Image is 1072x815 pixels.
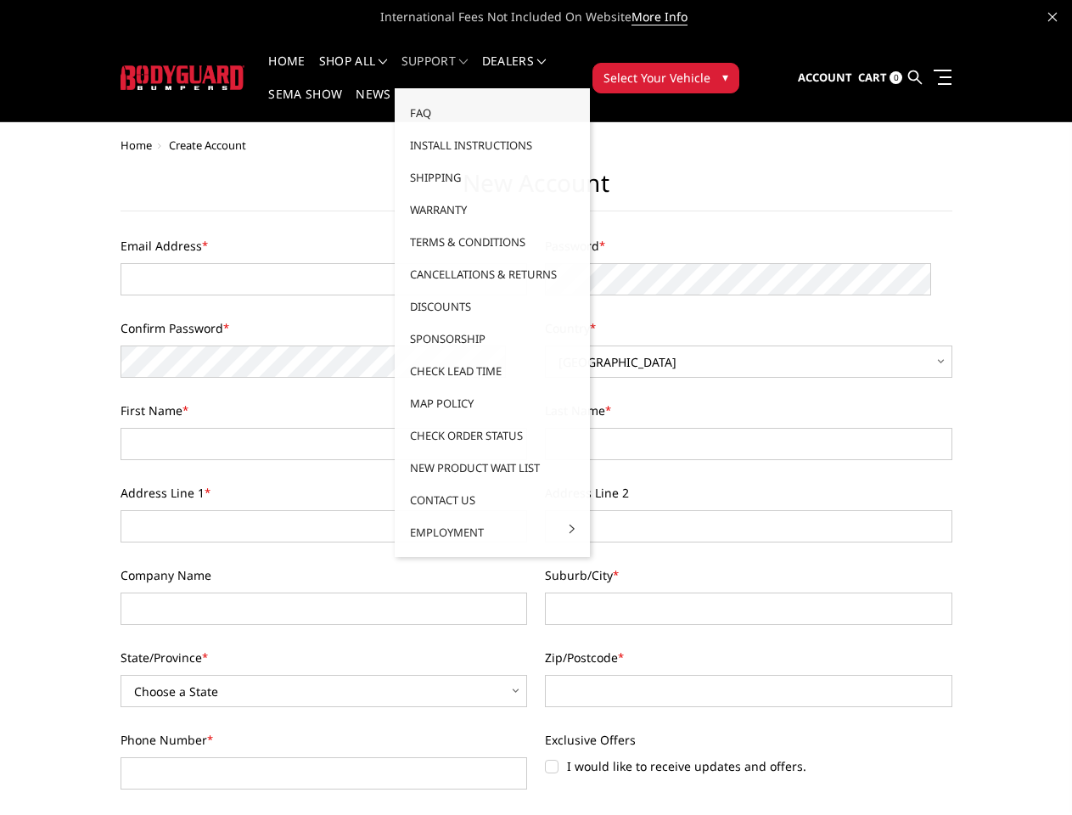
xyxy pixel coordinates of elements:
a: MAP Policy [401,387,583,419]
span: ▾ [722,68,728,86]
iframe: Chat Widget [987,733,1072,815]
a: News [356,88,390,121]
a: Discounts [401,290,583,323]
span: Select Your Vehicle [603,69,710,87]
label: Company Name [121,566,528,584]
a: Check Lead Time [401,355,583,387]
span: 0 [890,71,902,84]
label: Zip/Postcode [545,649,952,666]
a: Home [121,138,152,153]
span: Cart [858,70,887,85]
label: Country [545,319,952,337]
a: Home [268,55,305,88]
label: Email Address [121,237,528,255]
a: Warranty [401,194,583,226]
label: Confirm Password [121,319,528,337]
label: Last Name [545,402,952,419]
a: Terms & Conditions [401,226,583,258]
span: Account [798,70,852,85]
a: Dealers [482,55,547,88]
label: I would like to receive updates and offers. [545,757,952,775]
a: Contact Us [401,484,583,516]
label: Suburb/City [545,566,952,584]
a: Support [401,55,469,88]
a: Install Instructions [401,129,583,161]
label: State/Province [121,649,528,666]
a: Shipping [401,161,583,194]
a: Sponsorship [401,323,583,355]
a: FAQ [401,97,583,129]
a: Employment [401,516,583,548]
a: Cart 0 [858,55,902,101]
label: Phone Number [121,731,528,749]
h1: New Account [121,169,952,211]
label: Address Line 1 [121,484,528,502]
a: New Product Wait List [401,452,583,484]
label: First Name [121,402,528,419]
a: Check Order Status [401,419,583,452]
span: Create Account [169,138,246,153]
label: Password [545,237,952,255]
label: Address Line 2 [545,484,952,502]
label: Exclusive Offers [545,731,952,749]
img: BODYGUARD BUMPERS [121,65,245,90]
a: SEMA Show [268,88,342,121]
a: Cancellations & Returns [401,258,583,290]
button: Select Your Vehicle [592,63,739,93]
a: More Info [631,8,688,25]
a: shop all [319,55,388,88]
a: Account [798,55,852,101]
